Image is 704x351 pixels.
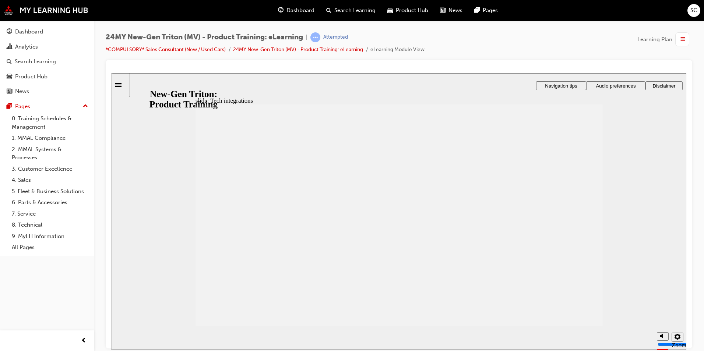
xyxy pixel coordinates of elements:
span: news-icon [440,6,446,15]
a: 0. Training Schedules & Management [9,113,91,132]
div: Analytics [15,43,38,51]
a: 9. MyLH Information [9,231,91,242]
span: Navigation tips [433,10,465,15]
span: guage-icon [278,6,284,15]
a: 6. Parts & Accessories [9,197,91,208]
button: DashboardAnalyticsSearch LearningProduct HubNews [3,24,91,100]
span: SC [690,6,697,15]
span: Audio preferences [484,10,524,15]
span: car-icon [387,6,393,15]
a: 1. MMAL Compliance [9,132,91,144]
a: pages-iconPages [468,3,504,18]
span: News [448,6,462,15]
button: Audio preferences [475,8,534,17]
span: Pages [483,6,498,15]
span: search-icon [326,6,331,15]
span: news-icon [7,88,12,95]
div: Product Hub [15,72,47,81]
div: Pages [15,102,30,111]
a: 8. Technical [9,219,91,231]
a: search-iconSearch Learning [320,3,381,18]
span: | [306,33,307,42]
div: Attempted [323,34,348,41]
input: volume [546,268,594,274]
span: Product Hub [396,6,428,15]
span: prev-icon [81,336,87,345]
span: guage-icon [7,29,12,35]
a: 3. Customer Excellence [9,163,91,175]
span: chart-icon [7,44,12,50]
span: car-icon [7,74,12,80]
button: Pages [3,100,91,113]
a: News [3,85,91,98]
a: 2. MMAL Systems & Processes [9,144,91,163]
span: pages-icon [7,103,12,110]
span: search-icon [7,58,12,65]
span: list-icon [680,35,685,44]
a: Product Hub [3,70,91,84]
a: 24MY New-Gen Triton (MV) - Product Training: eLearning [233,46,363,53]
div: misc controls [542,253,571,277]
button: Settings [560,259,572,269]
a: 7. Service [9,208,91,220]
button: Mute (Ctrl+Alt+M) [545,259,557,267]
button: Navigation tips [425,8,475,17]
a: Search Learning [3,55,91,68]
span: learningRecordVerb_ATTEMPT-icon [310,32,320,42]
span: pages-icon [474,6,480,15]
a: news-iconNews [434,3,468,18]
a: 5. Fleet & Business Solutions [9,186,91,197]
span: up-icon [83,102,88,111]
span: 24MY New-Gen Triton (MV) - Product Training: eLearning [106,33,303,42]
a: *COMPULSORY* Sales Consultant (New / Used Cars) [106,46,226,53]
span: Learning Plan [637,35,672,44]
button: Disclaimer [534,8,571,17]
a: 4. Sales [9,174,91,186]
div: Search Learning [15,57,56,66]
span: Disclaimer [541,10,564,15]
button: SC [687,4,700,17]
a: All Pages [9,242,91,253]
div: Dashboard [15,28,43,36]
img: mmal [4,6,88,15]
span: Search Learning [334,6,376,15]
a: guage-iconDashboard [272,3,320,18]
a: Analytics [3,40,91,54]
a: car-iconProduct Hub [381,3,434,18]
label: Zoom to fit [560,269,575,290]
button: Learning Plan [637,32,692,46]
span: Dashboard [286,6,314,15]
div: News [15,87,29,96]
a: Dashboard [3,25,91,39]
li: eLearning Module View [370,46,425,54]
